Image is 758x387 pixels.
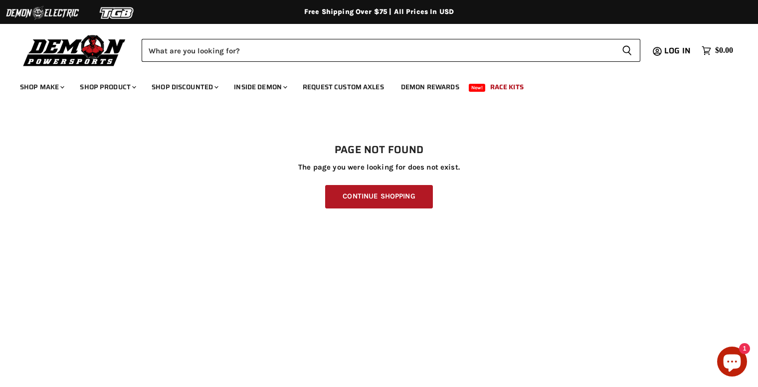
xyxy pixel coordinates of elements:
img: Demon Powersports [20,32,129,68]
a: $0.00 [697,43,738,58]
a: Continue Shopping [325,185,432,208]
a: Log in [660,46,697,55]
a: Shop Make [12,77,70,97]
h1: Page not found [20,144,738,156]
a: Inside Demon [226,77,293,97]
span: New! [469,84,486,92]
input: Search [142,39,614,62]
span: $0.00 [715,46,733,55]
a: Shop Product [72,77,142,97]
img: TGB Logo 2 [80,3,155,22]
a: Race Kits [483,77,531,97]
span: Log in [664,44,691,57]
a: Request Custom Axles [295,77,391,97]
form: Product [142,39,640,62]
ul: Main menu [12,73,731,97]
inbox-online-store-chat: Shopify online store chat [714,347,750,379]
a: Demon Rewards [393,77,467,97]
button: Search [614,39,640,62]
p: The page you were looking for does not exist. [20,163,738,172]
img: Demon Electric Logo 2 [5,3,80,22]
a: Shop Discounted [144,77,224,97]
